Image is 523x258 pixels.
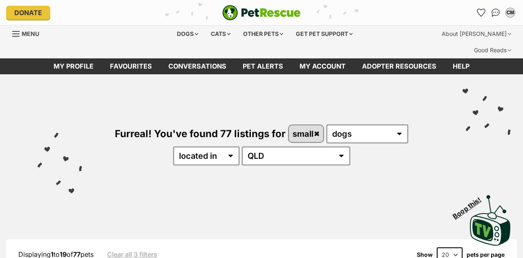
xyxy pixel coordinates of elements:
[235,58,291,74] a: Pet alerts
[467,251,505,258] label: pets per page
[489,6,502,19] a: Conversations
[417,251,433,258] span: Show
[289,125,324,142] a: small
[237,26,289,42] div: Other pets
[354,58,445,74] a: Adopter resources
[492,9,500,17] img: chat-41dd97257d64d25036548639549fe6c8038ab92f7586957e7f3b1b290dea8141.svg
[222,5,301,20] img: logo-e224e6f780fb5917bec1dbf3a21bbac754714ae5b6737aabdf751b685950b380.svg
[290,26,358,42] div: Get pet support
[474,6,487,19] a: Favourites
[102,58,160,74] a: Favourites
[12,26,45,40] a: Menu
[160,58,235,74] a: conversations
[445,58,478,74] a: Help
[45,58,102,74] a: My profile
[205,26,236,42] div: Cats
[468,42,517,58] div: Good Reads
[470,195,511,246] img: PetRescue TV logo
[115,128,286,140] span: Furreal! You've found 77 listings for
[470,188,511,247] a: Boop this!
[222,5,301,20] a: PetRescue
[506,9,514,17] div: CM
[451,191,489,220] span: Boop this!
[291,58,354,74] a: My account
[107,251,157,258] a: Clear all 3 filters
[504,6,517,19] button: My account
[171,26,204,42] div: Dogs
[436,26,517,42] div: About [PERSON_NAME]
[22,30,39,37] span: Menu
[474,6,517,19] ul: Account quick links
[6,6,50,20] a: Donate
